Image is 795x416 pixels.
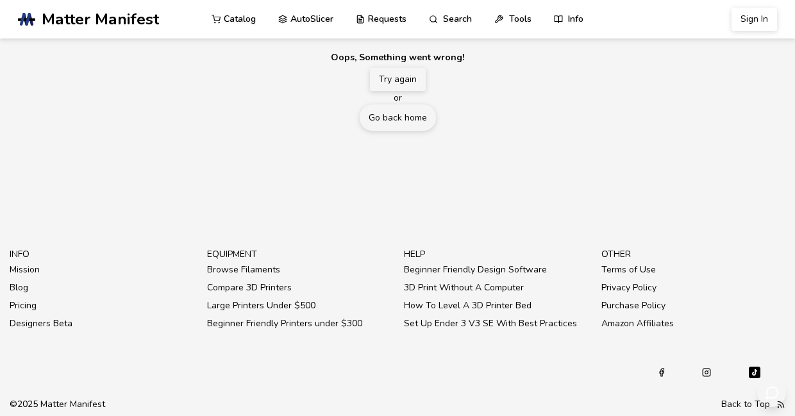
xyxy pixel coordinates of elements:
p: or [18,91,777,104]
a: Facebook [657,365,666,380]
a: Set Up Ender 3 V3 SE With Best Practices [404,315,577,333]
h2: Oops, Something went wrong! [18,48,777,68]
button: Send feedback via email [757,378,786,407]
a: Privacy Policy [601,279,657,297]
a: Browse Filaments [207,261,280,279]
p: help [404,247,589,261]
a: Pricing [10,297,37,315]
a: Go back home [360,104,436,131]
span: Matter Manifest [42,10,159,28]
span: © 2025 Matter Manifest [10,399,105,410]
a: Blog [10,279,28,297]
a: Beginner Friendly Printers under $300 [207,315,362,333]
a: Amazon Affiliates [601,315,674,333]
p: other [601,247,786,261]
a: Tiktok [747,365,762,380]
a: Beginner Friendly Design Software [404,261,547,279]
a: Large Printers Under $500 [207,297,315,315]
a: Mission [10,261,40,279]
a: Terms of Use [601,261,656,279]
a: Compare 3D Printers [207,279,292,297]
button: Try again [370,68,426,91]
p: equipment [207,247,392,261]
a: Instagram [702,365,711,380]
a: How To Level A 3D Printer Bed [404,297,531,315]
button: Back to Top [721,399,770,410]
a: Purchase Policy [601,297,665,315]
button: Sign In [732,8,777,31]
a: 3D Print Without A Computer [404,279,524,297]
a: Designers Beta [10,315,72,333]
a: RSS Feed [776,399,785,410]
p: info [10,247,194,261]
